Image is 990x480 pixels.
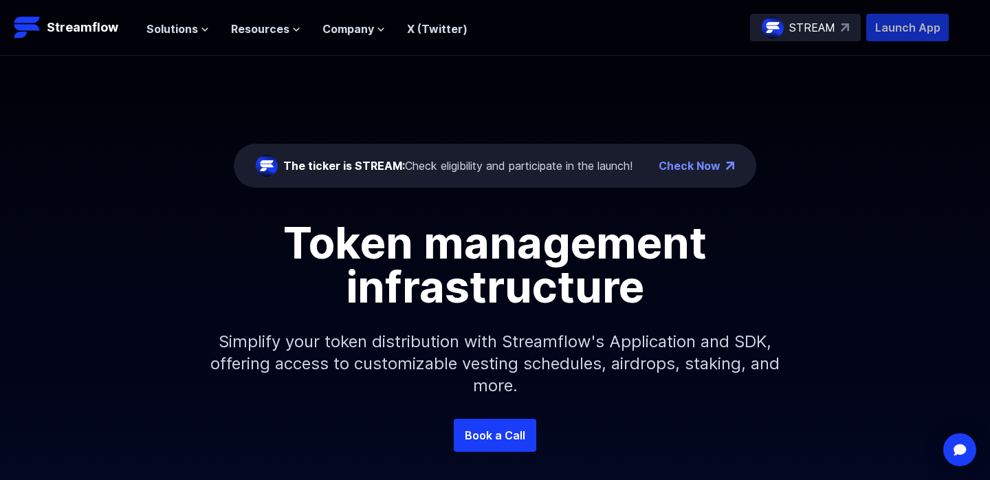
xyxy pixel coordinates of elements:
button: Company [322,21,385,37]
img: top-right-arrow.png [726,162,734,170]
a: Check Now [659,157,720,174]
a: X (Twitter) [407,22,467,36]
span: The ticker is STREAM: [283,159,405,173]
img: Streamflow Logo [14,14,41,41]
a: Streamflow [14,14,133,41]
div: Open Intercom Messenger [943,433,976,466]
h1: Token management infrastructure [186,221,804,309]
a: Book a Call [454,419,536,452]
button: Launch App [866,14,949,41]
button: Resources [231,21,300,37]
img: streamflow-logo-circle.png [762,17,784,39]
img: top-right-arrow.svg [841,23,849,32]
img: streamflow-logo-circle.png [256,155,278,177]
span: Resources [231,21,289,37]
p: Streamflow [47,18,118,37]
p: STREAM [789,19,835,36]
button: Solutions [146,21,209,37]
a: STREAM [750,14,861,41]
span: Company [322,21,374,37]
p: Simplify your token distribution with Streamflow's Application and SDK, offering access to custom... [199,309,791,419]
div: Check eligibility and participate in the launch! [283,157,632,174]
span: Solutions [146,21,198,37]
